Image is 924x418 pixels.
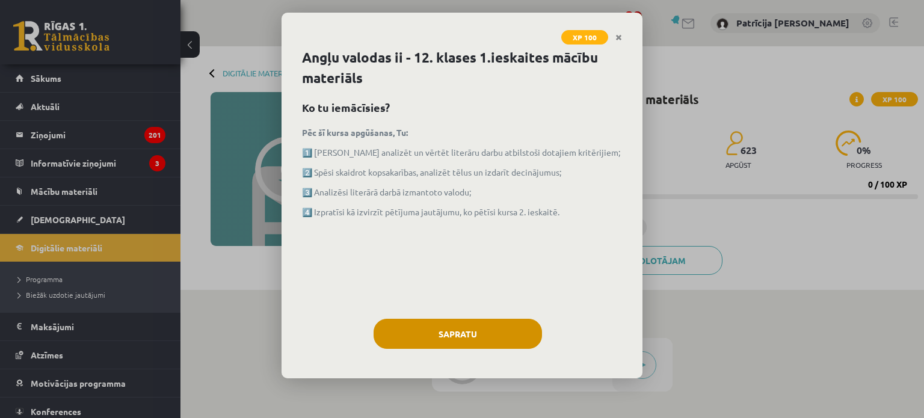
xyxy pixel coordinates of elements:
[302,99,622,115] h2: Ko tu iemācīsies?
[302,206,622,218] p: 4️⃣ Izpratīsi kā izvirzīt pētījuma jautājumu, ko pētīsi kursa 2. ieskaitē.
[302,186,622,198] p: 3️⃣ Analizēsi literārā darbā izmantoto valodu;
[302,127,408,138] strong: Pēc šī kursa apgūšanas, Tu:
[302,48,622,88] h1: Angļu valodas ii - 12. klases 1.ieskaites mācību materiāls
[374,319,542,349] button: Sapratu
[302,166,622,179] p: 2️⃣ Spēsi skaidrot kopsakarības, analizēt tēlus un izdarīt decinājumus;
[561,30,608,45] span: XP 100
[608,26,629,49] a: Close
[302,146,622,159] p: 1️⃣ [PERSON_NAME] analizēt un vērtēt literāru darbu atbilstoši dotajiem kritērijiem;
